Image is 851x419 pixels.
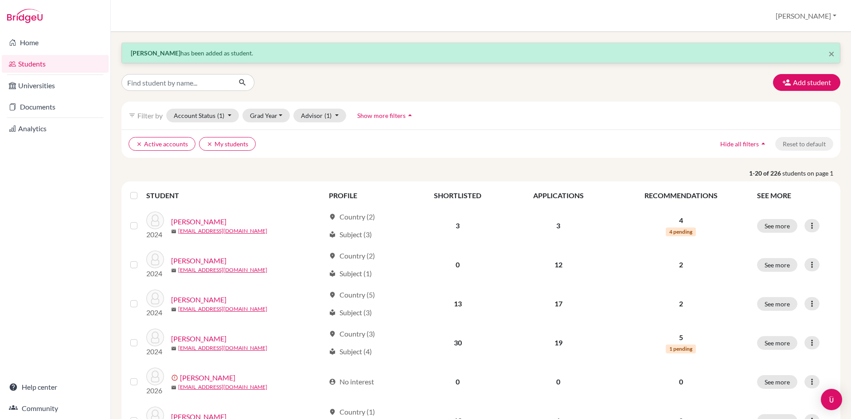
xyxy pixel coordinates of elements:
[759,139,768,148] i: arrow_drop_up
[749,168,782,178] strong: 1-20 of 226
[329,309,336,316] span: local_library
[329,229,372,240] div: Subject (3)
[329,251,375,261] div: Country (2)
[2,77,109,94] a: Universities
[329,291,336,298] span: location_on
[409,206,507,245] td: 3
[146,346,164,357] p: 2024
[199,137,256,151] button: clearMy students
[329,252,336,259] span: location_on
[329,376,374,387] div: No interest
[146,385,164,396] p: 2026
[821,389,842,410] div: Open Intercom Messenger
[329,211,375,222] div: Country (2)
[772,8,840,24] button: [PERSON_NAME]
[507,323,610,362] td: 19
[782,168,840,178] span: students on page 1
[178,266,267,274] a: [EMAIL_ADDRESS][DOMAIN_NAME]
[171,216,226,227] a: [PERSON_NAME]
[329,408,336,415] span: location_on
[773,74,840,91] button: Add student
[329,407,375,417] div: Country (1)
[775,137,833,151] button: Reset to default
[720,140,759,148] span: Hide all filters
[616,376,746,387] p: 0
[217,112,224,119] span: (1)
[350,109,422,122] button: Show more filtersarrow_drop_up
[131,48,831,58] p: has been added as student.
[757,375,797,389] button: See more
[329,348,336,355] span: local_library
[178,383,267,391] a: [EMAIL_ADDRESS][DOMAIN_NAME]
[329,378,336,385] span: account_circle
[146,329,164,346] img: Acharya, Swagat
[329,329,375,339] div: Country (3)
[616,298,746,309] p: 2
[178,227,267,235] a: [EMAIL_ADDRESS][DOMAIN_NAME]
[616,215,746,226] p: 4
[137,111,163,120] span: Filter by
[507,245,610,284] td: 12
[146,211,164,229] img: Acharya, Shlesha
[507,206,610,245] td: 3
[507,362,610,401] td: 0
[146,251,164,268] img: Acharya, Shraddha
[293,109,346,122] button: Advisor(1)
[666,345,696,353] span: 1 pending
[171,268,176,273] span: mail
[2,378,109,396] a: Help center
[171,229,176,234] span: mail
[171,255,226,266] a: [PERSON_NAME]
[2,55,109,73] a: Students
[121,74,231,91] input: Find student by name...
[146,368,164,385] img: Adhikari, Aashraya
[329,268,372,279] div: Subject (1)
[406,111,414,120] i: arrow_drop_up
[166,109,239,122] button: Account Status(1)
[329,270,336,277] span: local_library
[7,9,43,23] img: Bridge-U
[329,330,336,337] span: location_on
[507,284,610,323] td: 17
[409,323,507,362] td: 30
[207,141,213,147] i: clear
[171,346,176,351] span: mail
[2,34,109,51] a: Home
[409,362,507,401] td: 0
[2,399,109,417] a: Community
[2,120,109,137] a: Analytics
[329,231,336,238] span: local_library
[146,185,324,206] th: STUDENT
[129,137,195,151] button: clearActive accounts
[178,305,267,313] a: [EMAIL_ADDRESS][DOMAIN_NAME]
[752,185,837,206] th: SEE MORE
[171,333,226,344] a: [PERSON_NAME]
[324,112,332,119] span: (1)
[329,307,372,318] div: Subject (3)
[757,336,797,350] button: See more
[146,307,164,318] p: 2024
[146,229,164,240] p: 2024
[129,112,136,119] i: filter_list
[610,185,752,206] th: RECOMMENDATIONS
[757,297,797,311] button: See more
[666,227,696,236] span: 4 pending
[146,290,164,307] img: Acharya, Stuti
[357,112,406,119] span: Show more filters
[2,98,109,116] a: Documents
[329,290,375,300] div: Country (5)
[180,372,235,383] a: [PERSON_NAME]
[828,47,835,60] span: ×
[171,307,176,312] span: mail
[171,374,180,381] span: error_outline
[757,258,797,272] button: See more
[409,185,507,206] th: SHORTLISTED
[146,268,164,279] p: 2024
[409,284,507,323] td: 13
[616,332,746,343] p: 5
[507,185,610,206] th: APPLICATIONS
[131,49,180,57] strong: [PERSON_NAME]
[324,185,409,206] th: PROFILE
[757,219,797,233] button: See more
[171,385,176,390] span: mail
